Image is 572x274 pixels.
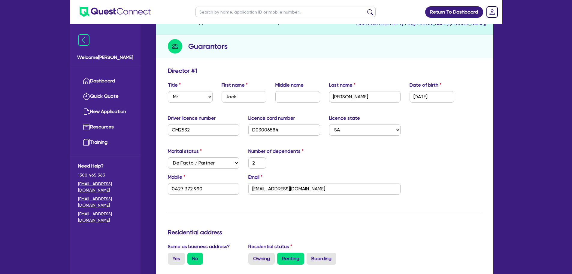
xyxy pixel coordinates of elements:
[168,148,202,155] label: Marital status
[78,181,132,193] a: [EMAIL_ADDRESS][DOMAIN_NAME]
[275,82,304,89] label: Middle name
[168,67,197,74] h3: Director # 1
[78,119,132,135] a: Resources
[262,19,280,25] span: Security
[187,253,203,265] label: No
[168,174,185,181] label: Mobile
[168,82,181,89] label: Title
[297,19,310,25] span: Notes
[83,139,90,146] img: training
[83,108,90,115] img: new-application
[78,104,132,119] a: New Application
[78,73,132,89] a: Dashboard
[196,19,217,25] span: Applicant
[80,7,151,17] img: quest-connect-logo-blue
[168,39,182,54] img: step-icon
[78,34,89,46] img: icon-menu-close
[168,253,185,265] label: Yes
[248,243,292,250] label: Residential status
[78,211,132,223] a: [EMAIL_ADDRESS][DOMAIN_NAME]
[484,4,500,20] a: Dropdown toggle
[410,91,454,103] input: DD / MM / YYYY
[222,82,248,89] label: First name
[195,7,376,17] input: Search by name, application ID or mobile number...
[277,253,304,265] label: Renting
[78,172,132,178] span: 1300 465 363
[226,19,252,25] span: Guarantors
[168,229,481,236] h3: Residential address
[188,41,228,52] h2: Guarantors
[168,243,230,250] label: Same as business address?
[329,82,356,89] label: Last name
[78,196,132,208] a: [EMAIL_ADDRESS][DOMAIN_NAME]
[78,89,132,104] a: Quick Quote
[329,115,360,122] label: Licence state
[425,6,483,18] a: Return To Dashboard
[307,253,336,265] label: Boarding
[78,162,132,170] span: Need Help?
[410,82,441,89] label: Date of birth
[166,19,183,25] span: Quotes
[248,148,304,155] label: Number of dependents
[248,174,262,181] label: Email
[78,135,132,150] a: Training
[83,123,90,131] img: resources
[248,253,275,265] label: Owning
[248,115,295,122] label: Licence card number
[83,93,90,100] img: quick-quote
[77,54,133,61] span: Welcome [PERSON_NAME]
[325,19,348,25] span: Contracts
[168,115,216,122] label: Driver licence number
